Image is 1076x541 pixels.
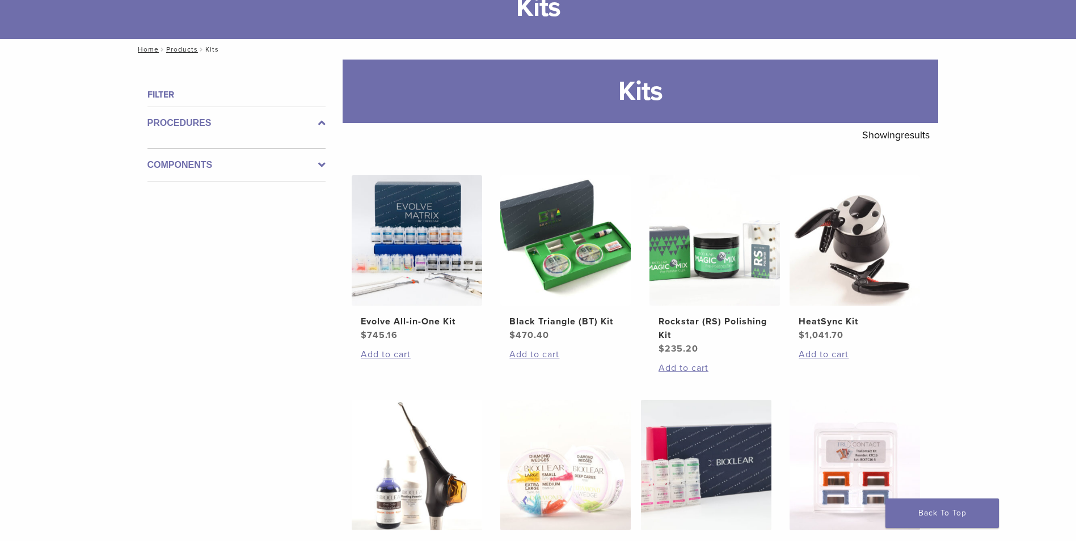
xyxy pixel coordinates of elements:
[885,498,999,528] a: Back To Top
[361,315,473,328] h2: Evolve All-in-One Kit
[641,400,771,530] img: Complete HD Anterior Kit
[147,158,326,172] label: Components
[799,329,805,341] span: $
[352,175,482,306] img: Evolve All-in-One Kit
[789,175,921,342] a: HeatSync KitHeatSync Kit $1,041.70
[130,39,947,60] nav: Kits
[509,329,549,341] bdi: 470.40
[166,45,198,53] a: Products
[659,343,665,354] span: $
[799,348,911,361] a: Add to cart: “HeatSync Kit”
[500,400,631,530] img: Diamond Wedge Kits
[659,361,771,375] a: Add to cart: “Rockstar (RS) Polishing Kit”
[649,175,781,356] a: Rockstar (RS) Polishing KitRockstar (RS) Polishing Kit $235.20
[659,343,698,354] bdi: 235.20
[147,88,326,102] h4: Filter
[862,123,930,147] p: Showing results
[147,116,326,130] label: Procedures
[509,315,622,328] h2: Black Triangle (BT) Kit
[500,175,632,342] a: Black Triangle (BT) KitBlack Triangle (BT) Kit $470.40
[361,329,398,341] bdi: 745.16
[509,348,622,361] a: Add to cart: “Black Triangle (BT) Kit”
[159,47,166,52] span: /
[198,47,205,52] span: /
[649,175,780,306] img: Rockstar (RS) Polishing Kit
[351,175,483,342] a: Evolve All-in-One KitEvolve All-in-One Kit $745.16
[509,329,516,341] span: $
[799,315,911,328] h2: HeatSync Kit
[134,45,159,53] a: Home
[361,348,473,361] a: Add to cart: “Evolve All-in-One Kit”
[799,329,843,341] bdi: 1,041.70
[659,315,771,342] h2: Rockstar (RS) Polishing Kit
[500,175,631,306] img: Black Triangle (BT) Kit
[343,60,938,123] h1: Kits
[790,175,920,306] img: HeatSync Kit
[352,400,482,530] img: Blaster Kit
[361,329,367,341] span: $
[790,400,920,530] img: TruContact Kit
